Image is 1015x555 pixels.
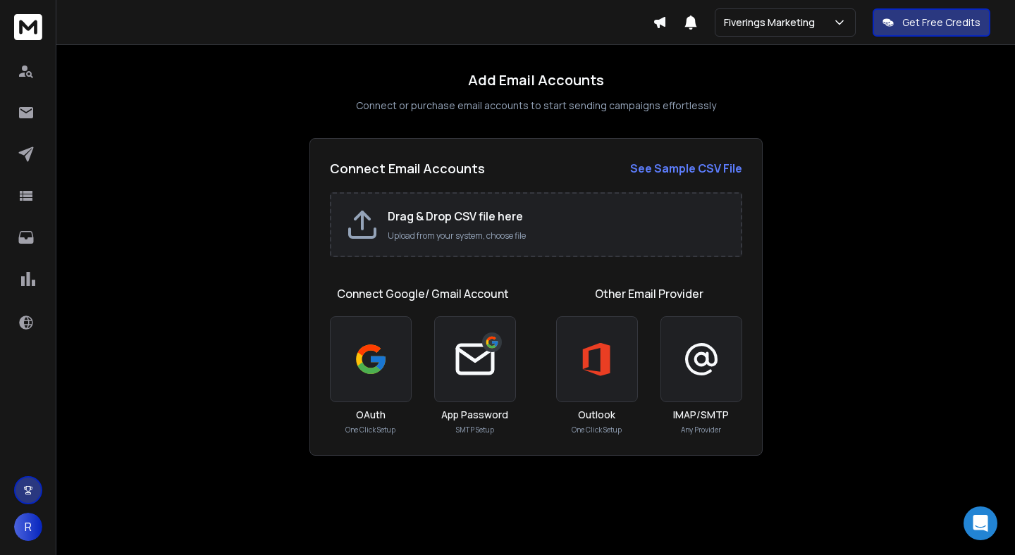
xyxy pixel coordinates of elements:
[595,285,703,302] h1: Other Email Provider
[964,506,997,540] div: Open Intercom Messenger
[14,513,42,541] button: R
[630,160,742,177] a: See Sample CSV File
[578,408,615,422] h3: Outlook
[330,158,485,178] h2: Connect Email Accounts
[388,208,727,225] h2: Drag & Drop CSV file here
[630,161,742,176] strong: See Sample CSV File
[337,285,509,302] h1: Connect Google/ Gmail Account
[456,425,494,435] p: SMTP Setup
[673,408,729,422] h3: IMAP/SMTP
[345,425,395,435] p: One Click Setup
[681,425,721,435] p: Any Provider
[873,8,990,37] button: Get Free Credits
[356,99,716,113] p: Connect or purchase email accounts to start sending campaigns effortlessly
[388,230,727,242] p: Upload from your system, choose file
[356,408,386,422] h3: OAuth
[572,425,622,435] p: One Click Setup
[724,15,820,30] p: Fiverings Marketing
[441,408,508,422] h3: App Password
[902,15,980,30] p: Get Free Credits
[468,70,604,90] h1: Add Email Accounts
